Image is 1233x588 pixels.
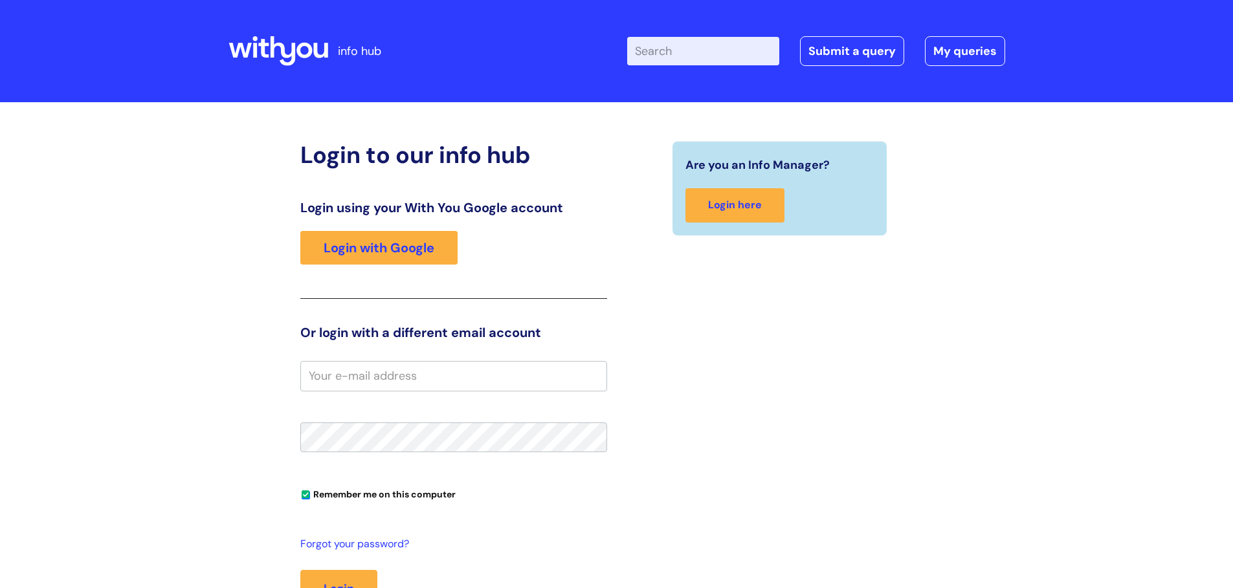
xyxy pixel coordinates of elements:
div: You can uncheck this option if you're logging in from a shared device [300,483,607,504]
h3: Or login with a different email account [300,325,607,340]
a: Forgot your password? [300,535,601,554]
label: Remember me on this computer [300,486,456,500]
input: Search [627,37,779,65]
input: Remember me on this computer [302,491,310,499]
input: Your e-mail address [300,361,607,391]
span: Are you an Info Manager? [685,155,830,175]
a: Login here [685,188,784,223]
a: Submit a query [800,36,904,66]
a: Login with Google [300,231,458,265]
p: info hub [338,41,381,61]
h3: Login using your With You Google account [300,200,607,215]
a: My queries [925,36,1005,66]
h2: Login to our info hub [300,141,607,169]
